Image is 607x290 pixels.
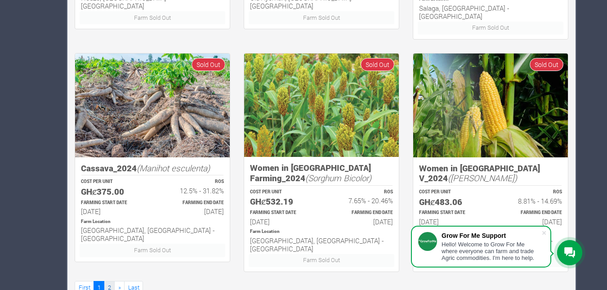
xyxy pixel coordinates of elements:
span: Sold Out [361,58,394,71]
h6: 8.81% - 14.69% [499,197,562,205]
i: (Manihot esculenta) [137,162,210,174]
i: ([PERSON_NAME]) [448,172,517,183]
h6: [DATE] [419,218,482,226]
h5: Women in [GEOGRAPHIC_DATA] V_2024 [419,163,562,183]
h6: [DATE] [161,207,224,215]
h5: Cassava_2024 [81,163,224,174]
img: growforme image [244,54,399,157]
p: Location of Farm [250,228,393,235]
p: Location of Farm [81,219,224,225]
p: COST PER UNIT [250,189,313,196]
p: Estimated Farming Start Date [250,210,313,216]
h5: GHȼ375.00 [81,187,144,197]
h6: [GEOGRAPHIC_DATA], [GEOGRAPHIC_DATA] - [GEOGRAPHIC_DATA] [81,226,224,242]
p: ROS [499,189,562,196]
div: Hello! Welcome to Grow For Me where everyone can farm and trade Agric commodities. I'm here to help. [442,241,541,261]
p: Estimated Farming End Date [499,210,562,216]
p: ROS [161,178,224,185]
p: Estimated Farming End Date [330,210,393,216]
img: growforme image [413,54,568,157]
span: Sold Out [530,58,563,71]
h5: Women in [GEOGRAPHIC_DATA] Farming_2024 [250,163,393,183]
i: (Sorghum Bicolor) [305,172,371,183]
p: COST PER UNIT [419,189,482,196]
h5: GHȼ483.06 [419,197,482,207]
h6: [DATE] [330,218,393,226]
p: Estimated Farming End Date [161,200,224,206]
img: growforme image [75,54,230,157]
p: COST PER UNIT [81,178,144,185]
h6: [GEOGRAPHIC_DATA], [GEOGRAPHIC_DATA] - [GEOGRAPHIC_DATA] [250,236,393,253]
h6: 12.5% - 31.82% [161,187,224,195]
h5: GHȼ532.19 [250,196,313,207]
h6: Salaga, [GEOGRAPHIC_DATA] - [GEOGRAPHIC_DATA] [419,4,562,20]
h6: [DATE] [81,207,144,215]
h6: [DATE] [250,218,313,226]
p: Estimated Farming Start Date [419,210,482,216]
p: ROS [330,189,393,196]
div: Grow For Me Support [442,232,541,239]
span: Sold Out [192,58,225,71]
h6: 7.65% - 20.46% [330,196,393,205]
p: Estimated Farming Start Date [81,200,144,206]
h6: [DATE] [499,218,562,226]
